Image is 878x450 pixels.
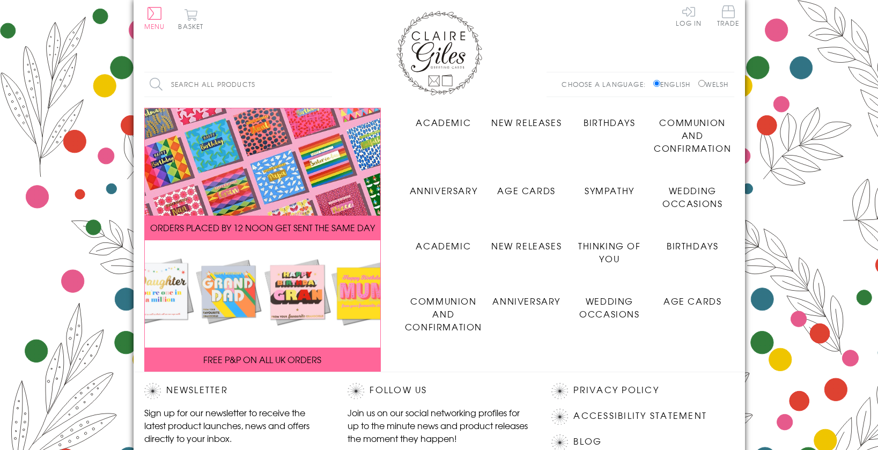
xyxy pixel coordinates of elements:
span: Wedding Occasions [662,184,722,210]
p: Choose a language: [562,79,651,89]
button: Basket [176,9,206,29]
a: Anniversary [485,286,568,307]
span: Menu [144,21,165,31]
a: Wedding Occasions [568,286,651,320]
span: Communion and Confirmation [654,116,731,154]
span: Age Cards [497,184,555,197]
span: Trade [717,5,740,26]
a: Trade [717,5,740,28]
span: ORDERS PLACED BY 12 NOON GET SENT THE SAME DAY [150,221,375,234]
span: Birthdays [584,116,635,129]
a: Communion and Confirmation [402,286,485,333]
img: Claire Giles Greetings Cards [396,11,482,95]
a: Communion and Confirmation [651,108,734,154]
a: Academic [402,108,485,129]
a: Birthdays [568,108,651,129]
a: New Releases [485,108,568,129]
button: Menu [144,7,165,29]
span: Wedding Occasions [579,294,639,320]
a: Sympathy [568,176,651,197]
span: New Releases [491,116,562,129]
input: Welsh [698,80,705,87]
a: Accessibility Statement [573,409,707,423]
label: English [653,79,696,89]
span: Age Cards [663,294,721,307]
span: Academic [416,239,471,252]
span: New Releases [491,239,562,252]
p: Join us on our social networking profiles for up to the minute news and product releases the mome... [348,406,530,445]
a: Wedding Occasions [651,176,734,210]
input: English [653,80,660,87]
p: Sign up for our newsletter to receive the latest product launches, news and offers directly to yo... [144,406,327,445]
span: Birthdays [667,239,718,252]
span: Academic [416,116,471,129]
a: Anniversary [402,176,485,197]
span: Anniversary [492,294,560,307]
a: Thinking of You [568,231,651,265]
h2: Follow Us [348,383,530,399]
a: Birthdays [651,231,734,252]
span: Sympathy [585,184,634,197]
span: Anniversary [410,184,478,197]
span: FREE P&P ON ALL UK ORDERS [203,353,321,366]
span: Communion and Confirmation [405,294,482,333]
a: Privacy Policy [573,383,659,397]
a: Academic [402,231,485,252]
a: Log In [676,5,702,26]
input: Search all products [144,72,332,97]
a: Age Cards [651,286,734,307]
input: Search [321,72,332,97]
span: Thinking of You [578,239,641,265]
label: Welsh [698,79,729,89]
h2: Newsletter [144,383,327,399]
a: Age Cards [485,176,568,197]
a: Blog [573,434,602,449]
a: New Releases [485,231,568,252]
